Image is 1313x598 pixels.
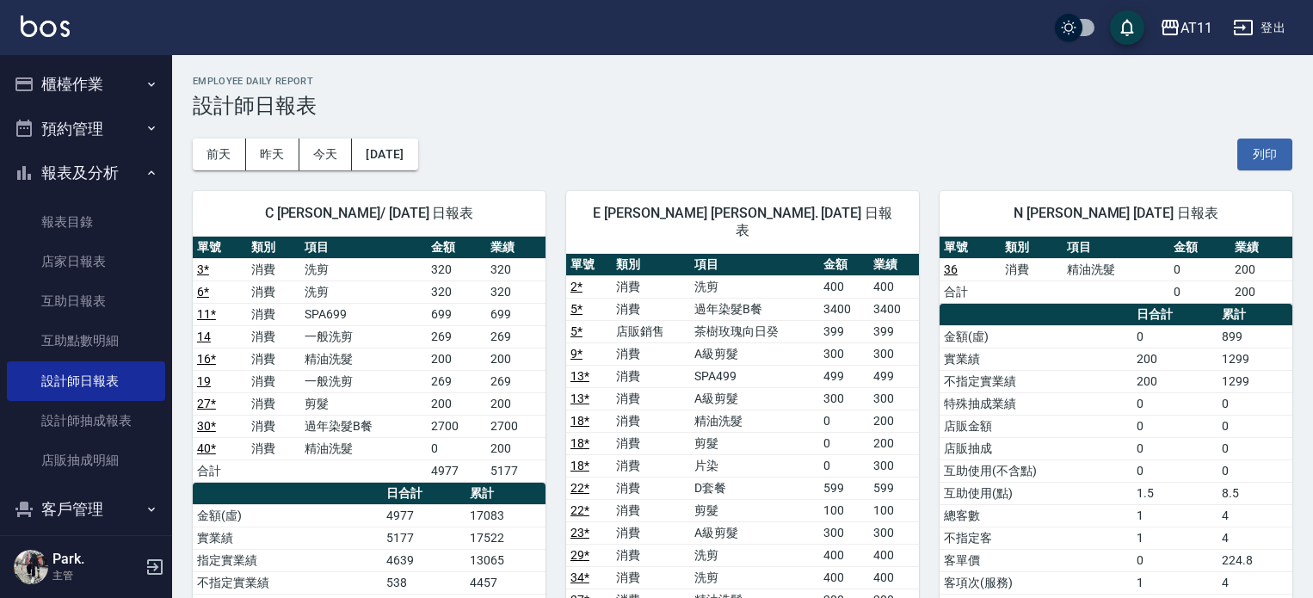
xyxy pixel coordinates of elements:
td: 茶樹玫瑰向日癸 [690,320,819,342]
button: 昨天 [246,139,299,170]
td: 5177 [382,527,465,549]
td: 3400 [869,298,919,320]
td: 399 [819,320,869,342]
td: 300 [819,387,869,410]
td: 剪髮 [690,499,819,521]
th: 類別 [1001,237,1062,259]
th: 單號 [940,237,1001,259]
td: 消費 [612,499,690,521]
td: D套餐 [690,477,819,499]
td: 洗剪 [300,281,427,303]
div: AT11 [1180,17,1212,39]
th: 單號 [193,237,247,259]
td: 17522 [465,527,546,549]
td: 300 [819,521,869,544]
td: 客項次(服務) [940,571,1132,594]
td: 4457 [465,571,546,594]
td: 洗剪 [300,258,427,281]
td: 599 [869,477,919,499]
td: 過年染髮B餐 [300,415,427,437]
td: 合計 [940,281,1001,303]
th: 項目 [1063,237,1169,259]
td: 金額(虛) [940,325,1132,348]
td: 互助使用(點) [940,482,1132,504]
td: 一般洗剪 [300,325,427,348]
td: 499 [819,365,869,387]
td: 269 [427,370,486,392]
td: 總客數 [940,504,1132,527]
td: 1 [1132,504,1217,527]
p: 主管 [52,568,140,583]
th: 類別 [612,254,690,276]
a: 設計師日報表 [7,361,165,401]
td: 200 [486,437,546,459]
button: 列印 [1237,139,1292,170]
h2: Employee Daily Report [193,76,1292,87]
td: 0 [1132,437,1217,459]
td: 8.5 [1217,482,1292,504]
td: 1 [1132,527,1217,549]
h3: 設計師日報表 [193,94,1292,118]
td: 400 [819,275,869,298]
td: 店販抽成 [940,437,1132,459]
td: 300 [869,521,919,544]
td: 200 [1132,348,1217,370]
td: 0 [1169,258,1230,281]
th: 金額 [427,237,486,259]
th: 業績 [1230,237,1292,259]
td: 300 [869,387,919,410]
td: 洗剪 [690,275,819,298]
td: 400 [819,544,869,566]
td: 消費 [612,365,690,387]
td: 1299 [1217,348,1292,370]
span: C [PERSON_NAME]/ [DATE] 日報表 [213,205,525,222]
span: E [PERSON_NAME] [PERSON_NAME]. [DATE] 日報表 [587,205,898,239]
th: 累計 [1217,304,1292,326]
td: 4977 [382,504,465,527]
td: 消費 [1001,258,1062,281]
td: 客單價 [940,549,1132,571]
button: 客戶管理 [7,487,165,532]
td: 消費 [612,387,690,410]
img: Logo [21,15,70,37]
td: 消費 [612,544,690,566]
td: 0 [1217,415,1292,437]
td: 消費 [247,325,301,348]
td: 4 [1217,504,1292,527]
td: 2700 [486,415,546,437]
a: 互助日報表 [7,281,165,321]
button: 登出 [1226,12,1292,44]
td: 消費 [612,521,690,544]
td: 0 [1132,415,1217,437]
td: 224.8 [1217,549,1292,571]
td: A級剪髮 [690,342,819,365]
td: 400 [869,544,919,566]
td: 1299 [1217,370,1292,392]
td: 店販金額 [940,415,1132,437]
th: 項目 [690,254,819,276]
td: 指定實業績 [193,549,382,571]
td: 互助使用(不含點) [940,459,1132,482]
td: 538 [382,571,465,594]
td: 0 [1132,325,1217,348]
td: 320 [486,258,546,281]
th: 日合計 [1132,304,1217,326]
button: 員工及薪資 [7,532,165,576]
td: 320 [486,281,546,303]
td: 0 [1132,392,1217,415]
td: 269 [427,325,486,348]
table: a dense table [193,237,546,483]
td: 200 [486,392,546,415]
button: 預約管理 [7,107,165,151]
td: 0 [427,437,486,459]
td: 1 [1132,571,1217,594]
td: SPA499 [690,365,819,387]
td: A級剪髮 [690,387,819,410]
td: 過年染髮B餐 [690,298,819,320]
td: 精油洗髮 [1063,258,1169,281]
td: 399 [869,320,919,342]
button: 今天 [299,139,353,170]
td: 400 [869,275,919,298]
td: 消費 [247,415,301,437]
td: 剪髮 [690,432,819,454]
